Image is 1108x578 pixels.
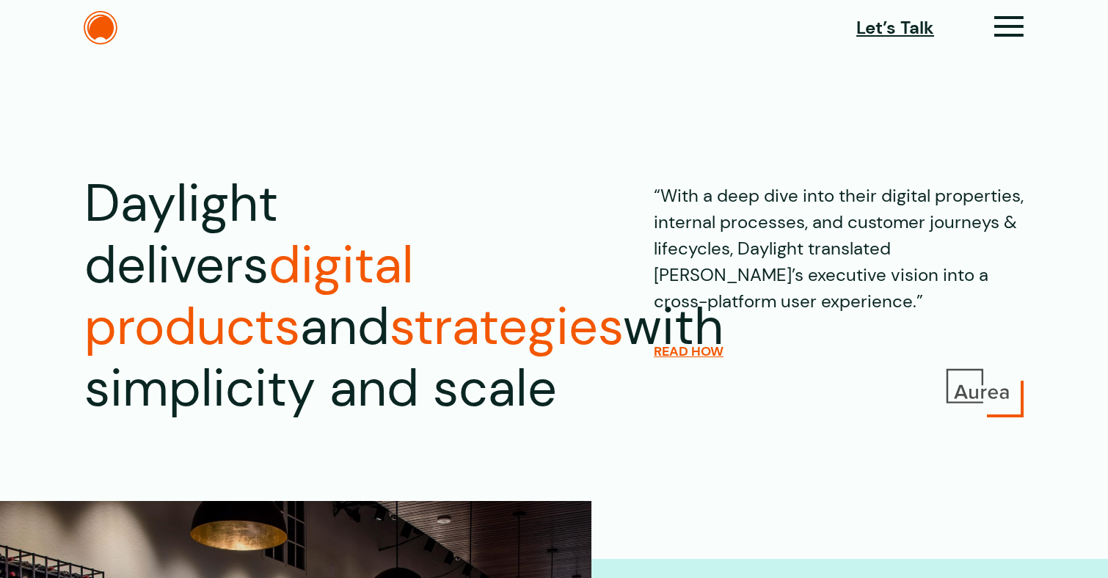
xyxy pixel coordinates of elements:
[943,366,1013,406] img: Aurea Logo
[654,343,724,359] a: READ HOW
[84,11,117,45] img: The Daylight Studio Logo
[390,293,623,360] span: strategies
[856,15,934,41] a: Let’s Talk
[84,173,557,420] h1: Daylight delivers and with simplicity and scale
[654,173,1024,315] p: “With a deep dive into their digital properties, internal processes, and customer journeys & life...
[84,232,414,360] span: digital products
